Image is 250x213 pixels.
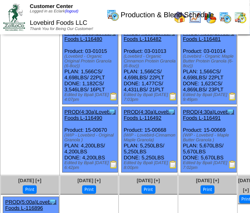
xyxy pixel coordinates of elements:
div: (WIP - Lovebird - Maple Butter Granola ) [183,133,236,143]
div: Edited by Bpali [DATE] 9:49pm [183,92,236,102]
div: Product: 03-01014 PLAN: 1,566CS / 4,698LBS / 22PLT DONE: 1,623CS / 4,869LBS / 23PLT [181,28,236,104]
span: Lovebird Foods LLC [30,20,87,26]
button: Print [82,185,96,194]
a: PROD(4:30a)Lovebird Foods L-116491 [183,109,234,121]
div: Edited by Bpali [DATE] 7:02pm [183,161,236,170]
div: Edited by Bpali [DATE] 4:07pm [65,92,118,102]
span: Production & Blend Schedule [121,11,214,19]
img: Production Report [110,92,118,100]
img: Tooltip [49,198,57,206]
img: ZoRoCo_Logo(Green%26Foil)%20jpg.webp [3,4,25,30]
div: Product: 03-01013 PLAN: 1,566CS / 4,698LBS / 22PLT DONE: 1,477CS / 4,431LBS / 21PLT [122,28,177,104]
div: Edited by Bpali [DATE] 7:03pm [124,92,177,102]
button: Print [142,185,156,194]
div: (WIP - Lovebird-Cinnamon Maple Granola) [124,133,177,143]
a: [DATE] [+] [137,178,160,183]
div: Edited by Bpali [DATE] 6:42pm [65,161,118,170]
button: Print [201,185,215,194]
img: Production Report [169,92,177,100]
div: Product: 15-00668 PLAN: 5,250LBS / 5,250LBS DONE: 5,250LBS [122,107,177,173]
a: (logout) [65,9,79,14]
div: Edited by Bpali [DATE] 8:00pm [124,161,177,170]
img: Tooltip [226,108,234,116]
img: Production Report [228,92,236,100]
img: calendarprod.gif [106,8,119,21]
a: PROD(4:30a)Lovebird Foods L-116492 [124,109,175,121]
span: Customer Center [30,3,73,9]
div: Product: 03-01015 PLAN: 1,566CS / 4,698LBS / 22PLT DONE: 1,182CS / 3,546LBS / 16PLT [62,28,118,104]
div: Product: 15-00669 PLAN: 5,670LBS / 5,670LBS DONE: 5,670LBS [181,107,236,173]
div: (Lovebird - Organic Maple Butter Protein Granola (6-8oz)) [183,54,236,68]
img: Production Report [169,161,177,169]
a: PROD(5:00a)Lovebird Foods L-116896 [5,199,57,211]
img: Production Report [110,161,118,169]
a: PROD(4:30a)Lovebird Foods L-116490 [65,109,116,121]
a: [DATE] [+] [196,178,219,183]
button: Print [23,185,37,194]
img: Production Report [228,161,236,169]
a: [DATE] [+] [77,178,100,183]
span: Logged in as Eclark [30,9,79,14]
a: [DATE] [+] [18,178,41,183]
img: calendarinout.gif [234,11,247,24]
div: (WIP - Lovebird - Original Granola ) [65,133,118,143]
div: (Lovebird - Organic Original Protein Granola (6-8oz)) [65,54,118,68]
span: Thank You for Being Our Customer! [30,27,93,31]
div: Product: 15-00670 PLAN: 4,200LBS / 4,200LBS DONE: 4,200LBS [62,107,118,173]
div: (Lovebird - Organic Cinnamon Protein Granola (6-8oz)) [124,54,177,68]
img: Tooltip [167,108,175,116]
img: Tooltip [108,108,116,116]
